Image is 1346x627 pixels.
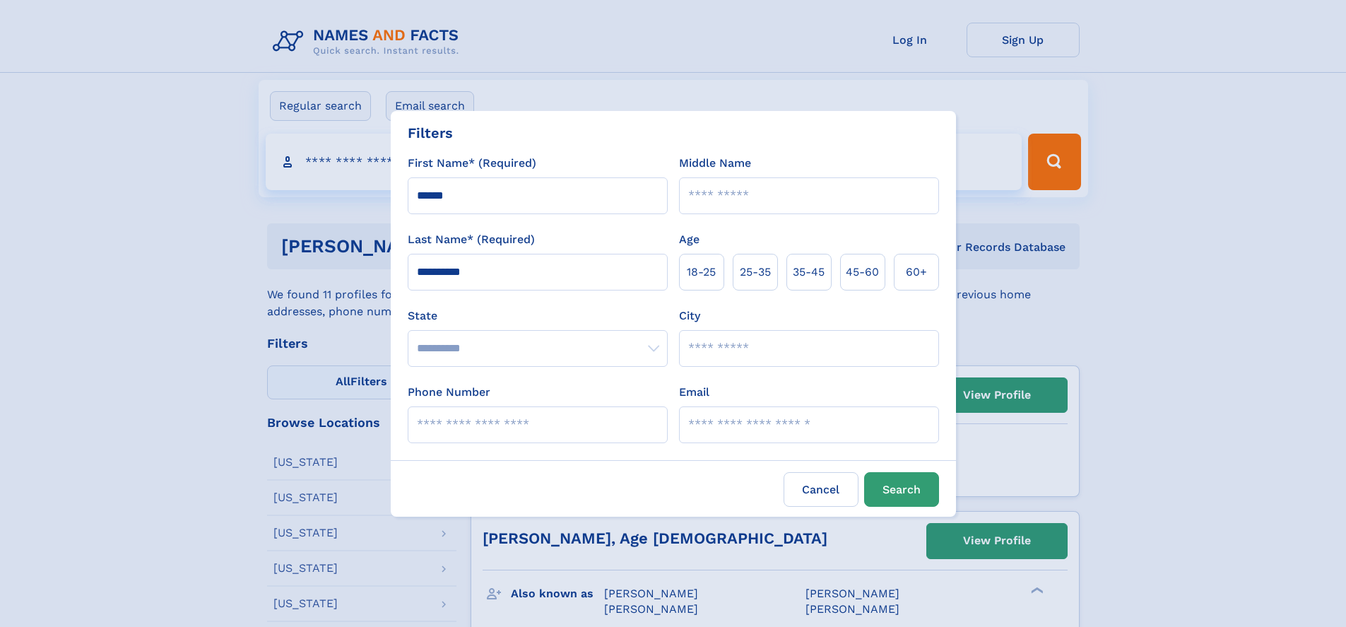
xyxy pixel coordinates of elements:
[906,264,927,281] span: 60+
[408,122,453,143] div: Filters
[740,264,771,281] span: 25‑35
[408,384,490,401] label: Phone Number
[679,384,709,401] label: Email
[864,472,939,507] button: Search
[679,231,699,248] label: Age
[408,155,536,172] label: First Name* (Required)
[793,264,825,281] span: 35‑45
[408,307,668,324] label: State
[784,472,858,507] label: Cancel
[687,264,716,281] span: 18‑25
[846,264,879,281] span: 45‑60
[679,307,700,324] label: City
[679,155,751,172] label: Middle Name
[408,231,535,248] label: Last Name* (Required)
